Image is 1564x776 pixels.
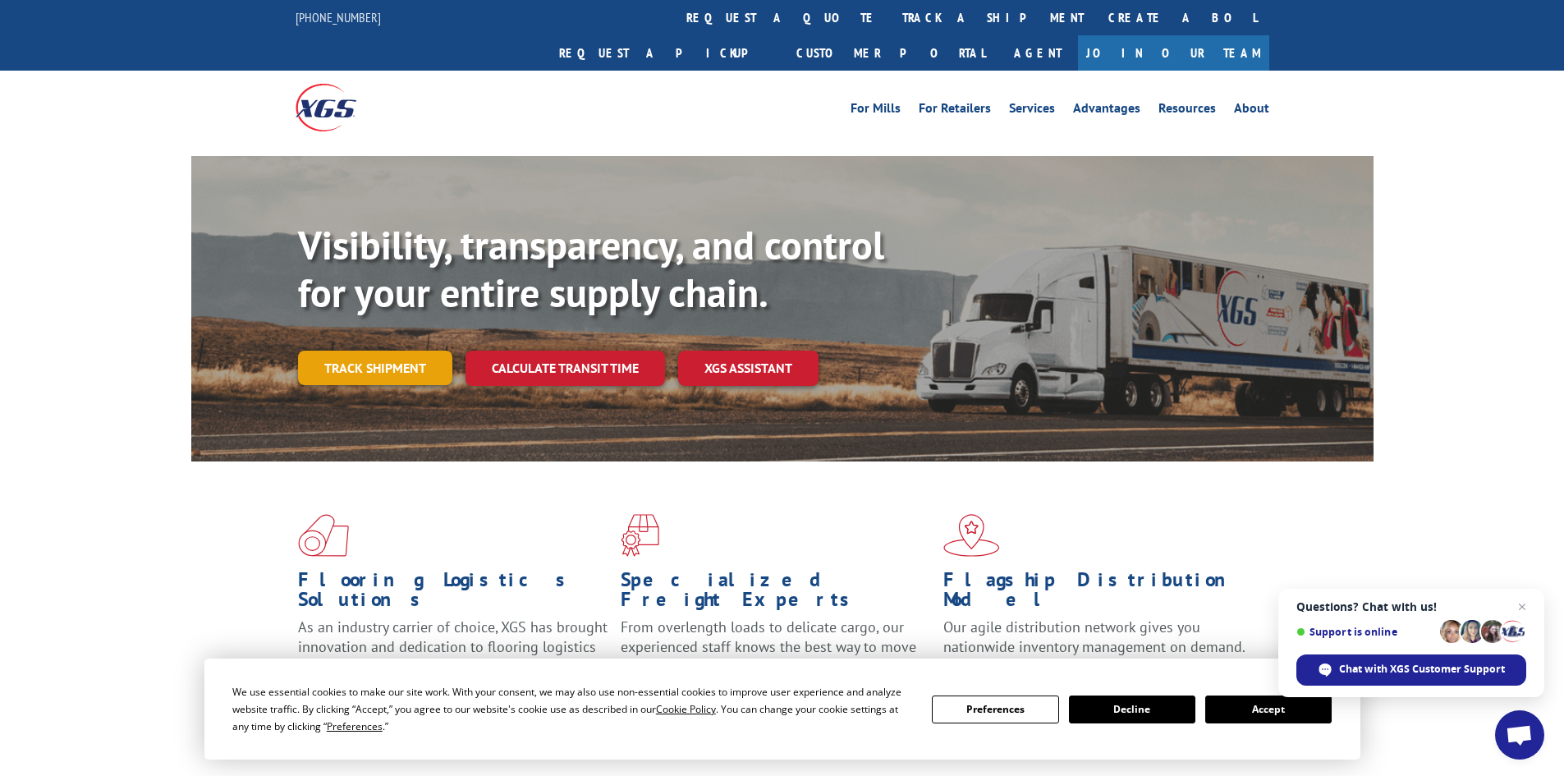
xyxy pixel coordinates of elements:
a: Resources [1158,102,1216,120]
span: Close chat [1512,597,1532,617]
button: Decline [1069,696,1195,723]
a: For Retailers [919,102,991,120]
img: xgs-icon-total-supply-chain-intelligence-red [298,514,349,557]
span: Support is online [1296,626,1434,638]
a: Advantages [1073,102,1140,120]
a: Agent [998,35,1078,71]
span: Chat with XGS Customer Support [1339,662,1505,677]
a: [PHONE_NUMBER] [296,9,381,25]
span: Cookie Policy [656,702,716,716]
h1: Specialized Freight Experts [621,570,931,618]
div: Cookie Consent Prompt [204,659,1360,760]
img: xgs-icon-flagship-distribution-model-red [943,514,1000,557]
p: From overlength loads to delicate cargo, our experienced staff knows the best way to move your fr... [621,618,931,691]
img: xgs-icon-focused-on-flooring-red [621,514,659,557]
span: Preferences [327,719,383,733]
a: XGS ASSISTANT [678,351,819,386]
span: As an industry carrier of choice, XGS has brought innovation and dedication to flooring logistics... [298,618,608,676]
h1: Flagship Distribution Model [943,570,1254,618]
a: Calculate transit time [466,351,665,386]
button: Preferences [932,696,1058,723]
div: Chat with XGS Customer Support [1296,654,1526,686]
a: Services [1009,102,1055,120]
h1: Flooring Logistics Solutions [298,570,608,618]
a: Track shipment [298,351,452,385]
a: For Mills [851,102,901,120]
span: Questions? Chat with us! [1296,600,1526,613]
a: About [1234,102,1269,120]
a: Join Our Team [1078,35,1269,71]
button: Accept [1205,696,1332,723]
b: Visibility, transparency, and control for your entire supply chain. [298,219,884,318]
div: We use essential cookies to make our site work. With your consent, we may also use non-essential ... [232,683,912,735]
span: Our agile distribution network gives you nationwide inventory management on demand. [943,618,1245,656]
a: Request a pickup [547,35,784,71]
div: Open chat [1495,710,1544,760]
a: Customer Portal [784,35,998,71]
